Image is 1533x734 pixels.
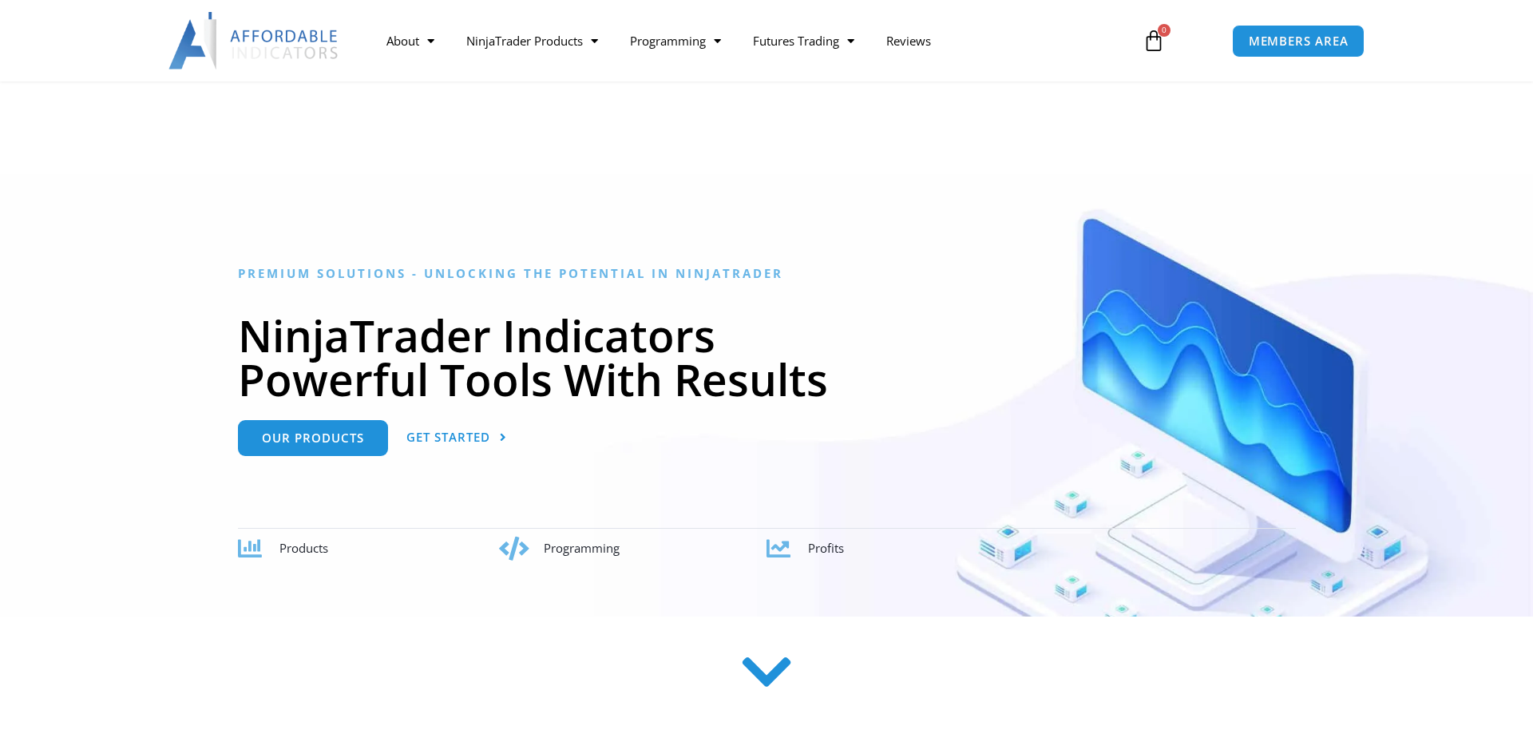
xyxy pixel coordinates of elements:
[450,22,614,59] a: NinjaTrader Products
[370,22,1124,59] nav: Menu
[614,22,737,59] a: Programming
[238,313,1296,401] h1: NinjaTrader Indicators Powerful Tools With Results
[808,540,844,556] span: Profits
[1158,24,1171,37] span: 0
[168,12,340,69] img: LogoAI | Affordable Indicators – NinjaTrader
[1119,18,1189,64] a: 0
[1232,25,1365,58] a: MEMBERS AREA
[737,22,870,59] a: Futures Trading
[1249,35,1349,47] span: MEMBERS AREA
[238,266,1296,281] h6: Premium Solutions - Unlocking the Potential in NinjaTrader
[262,432,364,444] span: Our Products
[870,22,947,59] a: Reviews
[544,540,620,556] span: Programming
[406,431,490,443] span: Get Started
[370,22,450,59] a: About
[406,420,507,456] a: Get Started
[279,540,328,556] span: Products
[238,420,388,456] a: Our Products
